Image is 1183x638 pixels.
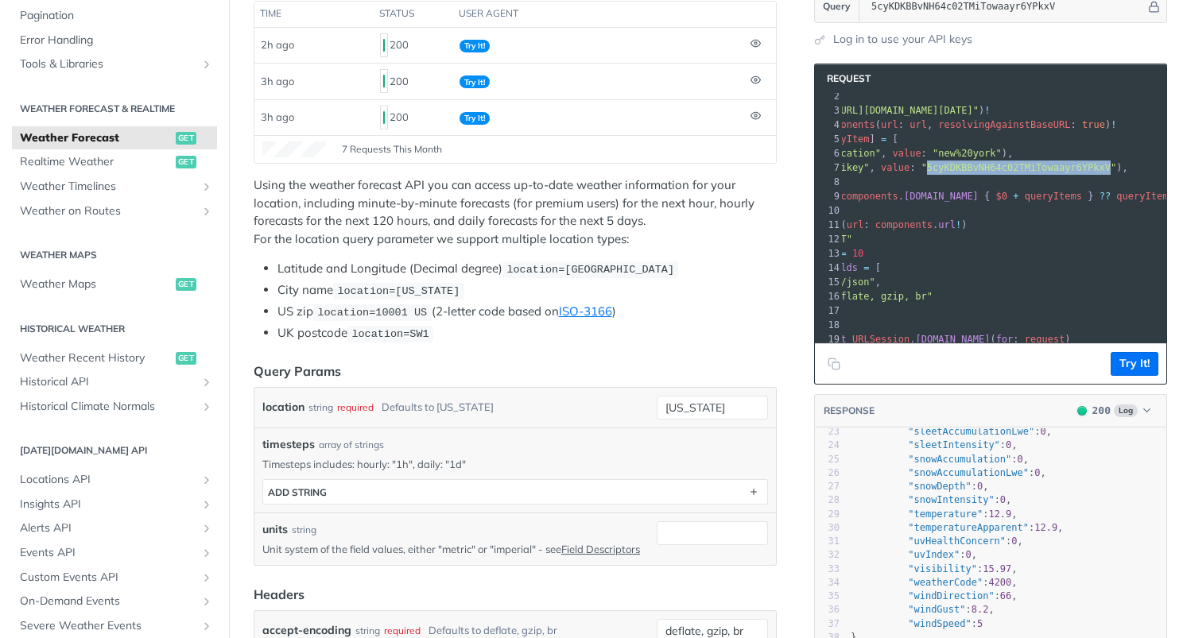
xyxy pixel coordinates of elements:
[815,521,840,535] div: 30
[824,234,852,245] span: "GET"
[20,179,196,195] span: Weather Timelines
[380,104,447,131] div: 200
[1013,334,1018,345] span: :
[977,481,983,492] span: 0
[374,2,453,27] th: status
[851,618,983,629] span: :
[1100,191,1111,202] span: ??
[1025,334,1065,345] span: request
[337,396,374,419] div: required
[1000,590,1011,601] span: 66
[342,142,442,157] span: 7 Requests This Month
[20,203,196,219] span: Weather on Routes
[200,620,213,632] button: Show subpages for Severe Weather Events
[383,39,385,52] span: 200
[870,162,875,173] span: ,
[966,549,972,560] span: 0
[979,105,984,116] span: )
[1077,406,1087,416] span: 200
[200,205,213,218] button: Show subpages for Weather on Routes
[875,276,881,288] span: ,
[990,334,995,345] span: (
[851,590,1018,601] span: : ,
[908,522,1029,533] span: "temperatureApparent"
[815,246,842,261] div: 13
[254,176,777,248] p: Using the weather forecast API you can access up-to-date weather information for your location, i...
[268,486,327,498] div: ADD string
[12,175,217,199] a: Weather TimelinesShow subpages for Weather Timelines
[996,191,1007,202] span: $0
[460,75,490,88] span: Try It!
[262,396,304,419] label: location
[815,232,842,246] div: 12
[910,334,990,345] span: .[DOMAIN_NAME]
[815,439,840,452] div: 24
[815,89,842,103] div: 2
[815,466,840,480] div: 26
[200,547,213,559] button: Show subpages for Events API
[12,468,217,492] a: Locations APIShow subpages for Locations API
[20,33,213,48] span: Error Handling
[12,248,217,262] h2: Weather Maps
[823,352,845,376] button: Copy to clipboard
[908,494,994,505] span: "snowIntensity"
[927,119,933,130] span: ,
[851,494,1011,505] span: : ,
[921,162,1117,173] span: "5cyKDKBBvNH64c02TMiTowaayr6YPkxV"
[1034,522,1057,533] span: 12.9
[815,603,840,617] div: 36
[20,350,172,366] span: Weather Recent History
[20,8,213,24] span: Pagination
[12,443,217,458] h2: [DATE][DOMAIN_NAME] API
[863,262,869,273] span: =
[317,307,427,319] span: location=10001 US
[1006,439,1011,450] span: 0
[851,439,1018,450] span: : ,
[200,595,213,608] button: Show subpages for On-Demand Events
[380,32,447,59] div: 200
[20,399,196,415] span: Historical Climate Normals
[176,352,196,365] span: get
[383,111,385,124] span: 200
[1013,191,1018,202] span: +
[840,248,846,259] span: =
[815,318,842,332] div: 18
[12,322,217,336] h2: Historical Weather
[908,508,983,520] span: "temperature"
[380,68,447,95] div: 200
[921,148,927,159] span: :
[908,467,1029,478] span: "snowAccumulationLwe"
[12,150,217,174] a: Realtime Weatherget
[815,203,842,218] div: 10
[1065,334,1070,345] span: )
[382,396,494,419] div: Defaults to [US_STATE]
[12,614,217,638] a: Severe Weather EventsShow subpages for Severe Weather Events
[261,75,294,87] span: 3h ago
[988,508,1011,520] span: 12.9
[12,126,217,150] a: Weather Forecastget
[1002,148,1013,159] span: ),
[815,480,840,493] div: 27
[908,454,1011,465] span: "snowAccumulation"
[815,425,840,439] div: 23
[996,334,1014,345] span: for
[840,219,846,230] span: (
[20,618,196,634] span: Severe Weather Events
[1018,454,1023,465] span: 0
[829,105,979,116] span: "[URL][DOMAIN_NAME][DATE]"
[12,493,217,516] a: Insights APIShow subpages for Insights API
[261,110,294,123] span: 3h ago
[262,141,326,157] canvas: Line Graph
[910,162,915,173] span: :
[815,132,842,146] div: 5
[875,219,933,230] span: components
[254,2,374,27] th: time
[12,29,217,52] a: Error Handling
[1034,467,1040,478] span: 0
[875,262,881,273] span: [
[20,472,196,488] span: Locations API
[910,119,927,130] span: url
[908,563,977,574] span: "visibility"
[815,590,840,603] div: 35
[1111,352,1158,376] button: Try It!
